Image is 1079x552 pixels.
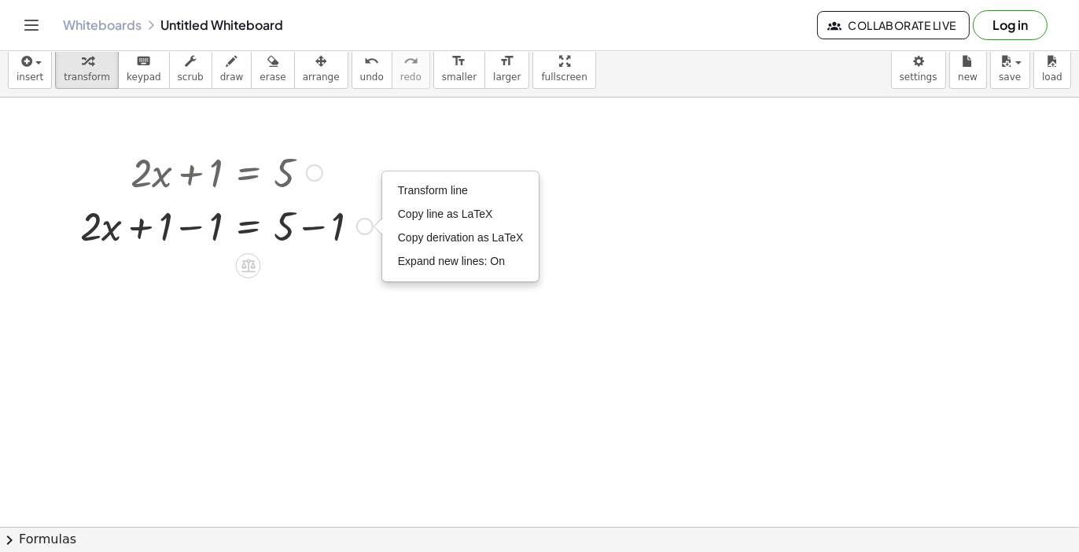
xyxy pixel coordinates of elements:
button: erase [251,46,294,89]
button: transform [55,46,119,89]
span: settings [900,72,937,83]
button: load [1033,46,1071,89]
button: save [990,46,1030,89]
span: keypad [127,72,161,83]
span: undo [360,72,384,83]
span: larger [493,72,521,83]
span: Copy derivation as LaTeX [398,231,524,244]
button: Collaborate Live [817,11,970,39]
span: redo [400,72,422,83]
i: undo [364,52,379,71]
button: Log in [973,10,1048,40]
button: redoredo [392,46,430,89]
button: Toggle navigation [19,13,44,38]
span: save [999,72,1021,83]
span: transform [64,72,110,83]
span: Collaborate Live [830,18,956,32]
button: settings [891,46,946,89]
button: format_sizelarger [484,46,529,89]
i: redo [403,52,418,71]
span: draw [220,72,244,83]
span: Copy line as LaTeX [398,208,493,220]
a: Whiteboards [63,17,142,33]
i: format_size [451,52,466,71]
button: insert [8,46,52,89]
button: new [949,46,987,89]
i: keyboard [136,52,151,71]
span: fullscreen [541,72,587,83]
button: draw [212,46,252,89]
div: Apply the same math to both sides of the equation [236,253,261,278]
button: format_sizesmaller [433,46,485,89]
button: undoundo [352,46,392,89]
button: arrange [294,46,348,89]
span: arrange [303,72,340,83]
span: Transform line [398,184,468,197]
span: erase [260,72,285,83]
i: format_size [499,52,514,71]
button: fullscreen [532,46,595,89]
span: scrub [178,72,204,83]
span: insert [17,72,43,83]
button: keyboardkeypad [118,46,170,89]
span: new [958,72,978,83]
button: scrub [169,46,212,89]
span: Expand new lines: On [398,255,505,267]
span: load [1042,72,1062,83]
span: smaller [442,72,477,83]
